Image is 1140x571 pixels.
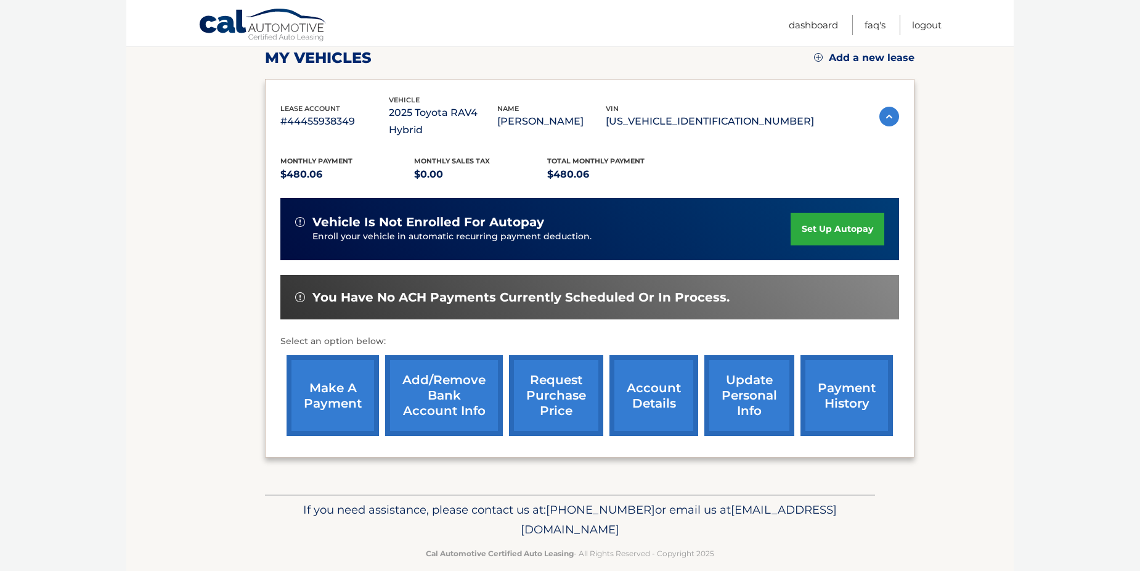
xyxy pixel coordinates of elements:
a: request purchase price [509,355,603,436]
img: alert-white.svg [295,292,305,302]
span: vin [606,104,619,113]
a: make a payment [287,355,379,436]
span: [PHONE_NUMBER] [546,503,655,517]
a: set up autopay [791,213,884,245]
p: #44455938349 [280,113,389,130]
a: FAQ's [865,15,886,35]
p: [PERSON_NAME] [497,113,606,130]
p: If you need assistance, please contact us at: or email us at [273,500,867,540]
img: alert-white.svg [295,217,305,227]
a: Add/Remove bank account info [385,355,503,436]
p: 2025 Toyota RAV4 Hybrid [389,104,497,139]
h2: my vehicles [265,49,372,67]
span: lease account [280,104,340,113]
span: Monthly Payment [280,157,352,165]
a: Dashboard [789,15,838,35]
p: $0.00 [414,166,548,183]
a: Add a new lease [814,52,914,64]
p: Enroll your vehicle in automatic recurring payment deduction. [312,230,791,244]
a: payment history [800,355,893,436]
p: Select an option below: [280,334,899,349]
p: $480.06 [547,166,681,183]
a: update personal info [704,355,794,436]
span: Monthly sales Tax [414,157,490,165]
p: - All Rights Reserved - Copyright 2025 [273,547,867,560]
a: Logout [912,15,942,35]
span: [EMAIL_ADDRESS][DOMAIN_NAME] [521,503,837,536]
img: accordion-active.svg [879,107,899,126]
p: $480.06 [280,166,414,183]
strong: Cal Automotive Certified Auto Leasing [426,549,574,558]
span: vehicle [389,96,420,104]
p: [US_VEHICLE_IDENTIFICATION_NUMBER] [606,113,814,130]
span: You have no ACH payments currently scheduled or in process. [312,290,730,305]
a: account details [609,355,698,436]
img: add.svg [814,53,823,62]
a: Cal Automotive [198,8,328,44]
span: Total Monthly Payment [547,157,645,165]
span: name [497,104,519,113]
span: vehicle is not enrolled for autopay [312,215,544,230]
